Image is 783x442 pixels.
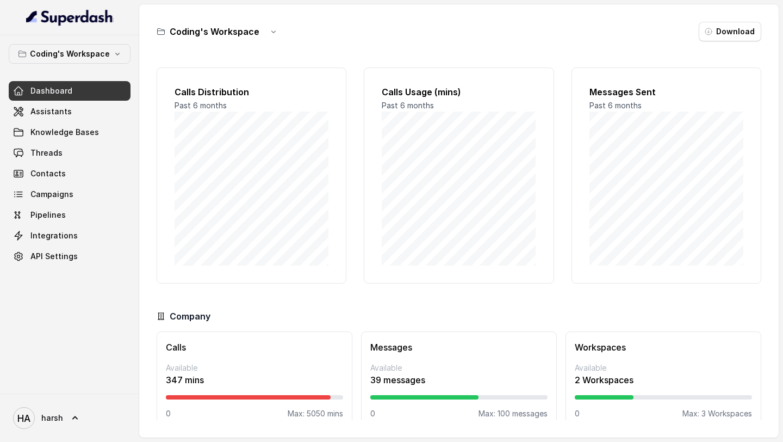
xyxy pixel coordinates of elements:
span: Contacts [30,168,66,179]
span: Threads [30,148,63,158]
span: Dashboard [30,85,72,96]
span: harsh [41,413,63,423]
span: Knowledge Bases [30,127,99,138]
p: 0 [166,408,171,419]
a: Contacts [9,164,130,183]
a: Pipelines [9,205,130,225]
img: light.svg [26,9,114,26]
p: Available [370,363,548,373]
span: Past 6 months [382,101,434,110]
p: Available [166,363,343,373]
h2: Calls Distribution [175,85,328,99]
a: Campaigns [9,185,130,204]
p: Max: 3 Workspaces [682,408,752,419]
button: Coding's Workspace [9,44,130,64]
span: Assistants [30,106,72,117]
p: 2 Workspaces [575,373,752,386]
a: Dashboard [9,81,130,101]
p: Max: 5050 mins [288,408,343,419]
span: Past 6 months [175,101,227,110]
span: Pipelines [30,210,66,220]
a: Integrations [9,226,130,245]
a: Knowledge Bases [9,122,130,142]
p: Coding's Workspace [30,47,110,60]
p: 0 [575,408,580,419]
h3: Coding's Workspace [170,25,259,38]
a: harsh [9,403,130,433]
h2: Messages Sent [589,85,743,99]
p: Available [575,363,752,373]
span: Campaigns [30,189,73,200]
span: Past 6 months [589,101,642,110]
p: 39 messages [370,373,548,386]
p: 0 [370,408,375,419]
button: Download [699,22,761,41]
h2: Calls Usage (mins) [382,85,536,99]
p: Max: 100 messages [478,408,548,419]
h3: Messages [370,341,548,354]
h3: Workspaces [575,341,752,354]
p: 347 mins [166,373,343,386]
h3: Company [170,310,210,323]
a: Assistants [9,102,130,121]
span: API Settings [30,251,78,262]
text: HA [17,413,30,424]
a: Threads [9,143,130,163]
span: Integrations [30,230,78,241]
a: API Settings [9,247,130,266]
h3: Calls [166,341,343,354]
